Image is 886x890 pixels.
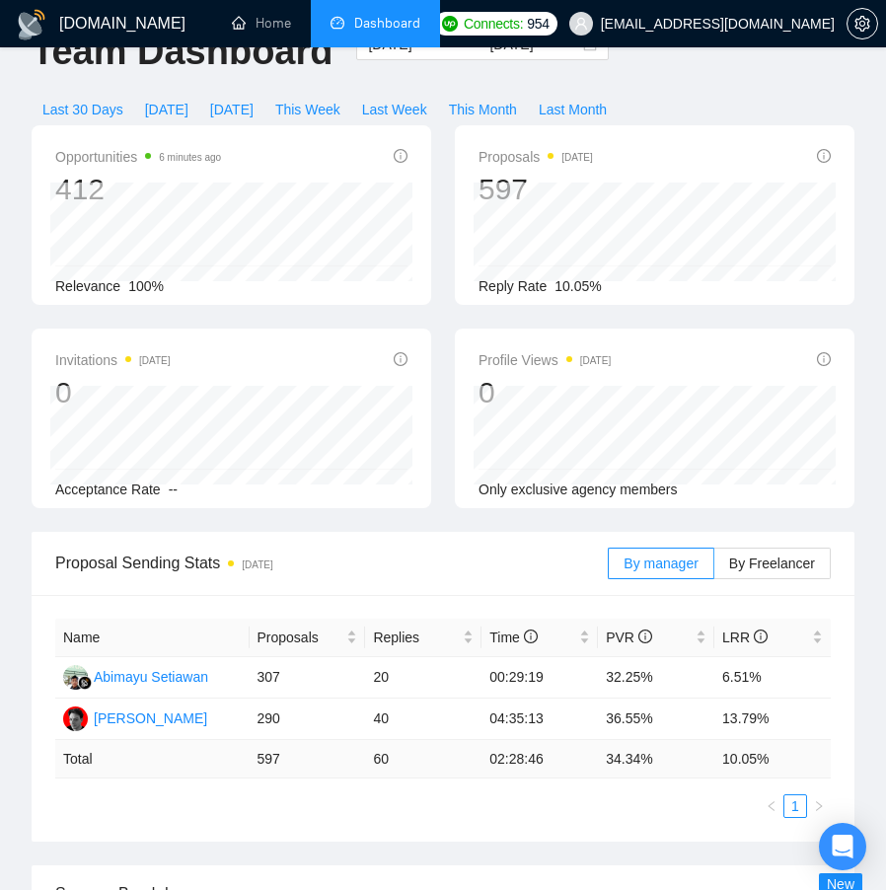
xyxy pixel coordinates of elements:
span: to [466,37,481,52]
div: [PERSON_NAME] [94,707,207,729]
span: PVR [606,630,652,645]
span: info-circle [524,630,538,643]
button: [DATE] [199,94,264,125]
span: Time [489,630,537,645]
img: VH [63,706,88,731]
div: 597 [479,171,593,208]
span: Only exclusive agency members [479,482,678,497]
span: By Freelancer [729,556,815,571]
h1: Team Dashboard [32,29,332,75]
span: -- [169,482,178,497]
td: 307 [250,657,366,699]
span: Proposals [258,627,343,648]
span: Last Week [362,99,427,120]
span: info-circle [817,352,831,366]
td: 60 [365,740,481,779]
div: 0 [55,374,171,411]
button: [DATE] [134,94,199,125]
th: Replies [365,619,481,657]
span: 100% [128,278,164,294]
span: Invitations [55,348,171,372]
div: 0 [479,374,611,411]
td: 34.34 % [598,740,714,779]
button: left [760,794,783,818]
span: Acceptance Rate [55,482,161,497]
span: dashboard [331,16,344,30]
span: Connects: [464,13,523,35]
span: Replies [373,627,459,648]
span: Relevance [55,278,120,294]
span: Opportunities [55,145,221,169]
td: 32.25% [598,657,714,699]
div: Open Intercom Messenger [819,823,866,870]
button: Last 30 Days [32,94,134,125]
span: info-circle [394,149,407,163]
td: 20 [365,657,481,699]
span: Dashboard [354,15,420,32]
span: [DATE] [210,99,254,120]
span: info-circle [754,630,768,643]
td: 36.55% [598,699,714,740]
button: setting [847,8,878,39]
span: info-circle [817,149,831,163]
span: Profile Views [479,348,611,372]
span: This Week [275,99,340,120]
time: 6 minutes ago [159,152,221,163]
span: info-circle [394,352,407,366]
span: 10.05% [554,278,601,294]
td: 00:29:19 [481,657,598,699]
span: user [574,17,588,31]
li: Previous Page [760,794,783,818]
span: left [766,800,777,812]
span: right [813,800,825,812]
span: This Month [449,99,517,120]
time: [DATE] [561,152,592,163]
td: 04:35:13 [481,699,598,740]
td: Total [55,740,250,779]
a: homeHome [232,15,291,32]
th: Proposals [250,619,366,657]
span: LRR [722,630,768,645]
li: Next Page [807,794,831,818]
time: [DATE] [139,355,170,366]
span: setting [848,16,877,32]
span: Proposals [479,145,593,169]
span: ellipsis [460,16,474,30]
button: right [807,794,831,818]
time: [DATE] [580,355,611,366]
div: 412 [55,171,221,208]
img: AS [63,665,88,690]
span: 954 [527,13,549,35]
td: 6.51% [714,657,831,699]
div: Abimayu Setiawan [94,666,208,688]
span: Last Month [539,99,607,120]
button: Last Month [528,94,618,125]
td: 10.05 % [714,740,831,779]
td: 597 [250,740,366,779]
span: [DATE] [145,99,188,120]
a: 1 [784,795,806,817]
span: Proposal Sending Stats [55,551,608,575]
button: Last Week [351,94,438,125]
span: info-circle [638,630,652,643]
span: Last 30 Days [42,99,123,120]
th: Name [55,619,250,657]
a: ASAbimayu Setiawan [63,668,208,684]
td: 02:28:46 [481,740,598,779]
span: By manager [624,556,698,571]
li: 1 [783,794,807,818]
img: gigradar-bm.png [78,676,92,690]
td: 13.79% [714,699,831,740]
img: logo [16,9,47,40]
td: 290 [250,699,366,740]
time: [DATE] [242,559,272,570]
a: VH[PERSON_NAME] [63,709,207,725]
td: 40 [365,699,481,740]
button: This Week [264,94,351,125]
a: setting [847,16,878,32]
button: This Month [438,94,528,125]
span: Reply Rate [479,278,547,294]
